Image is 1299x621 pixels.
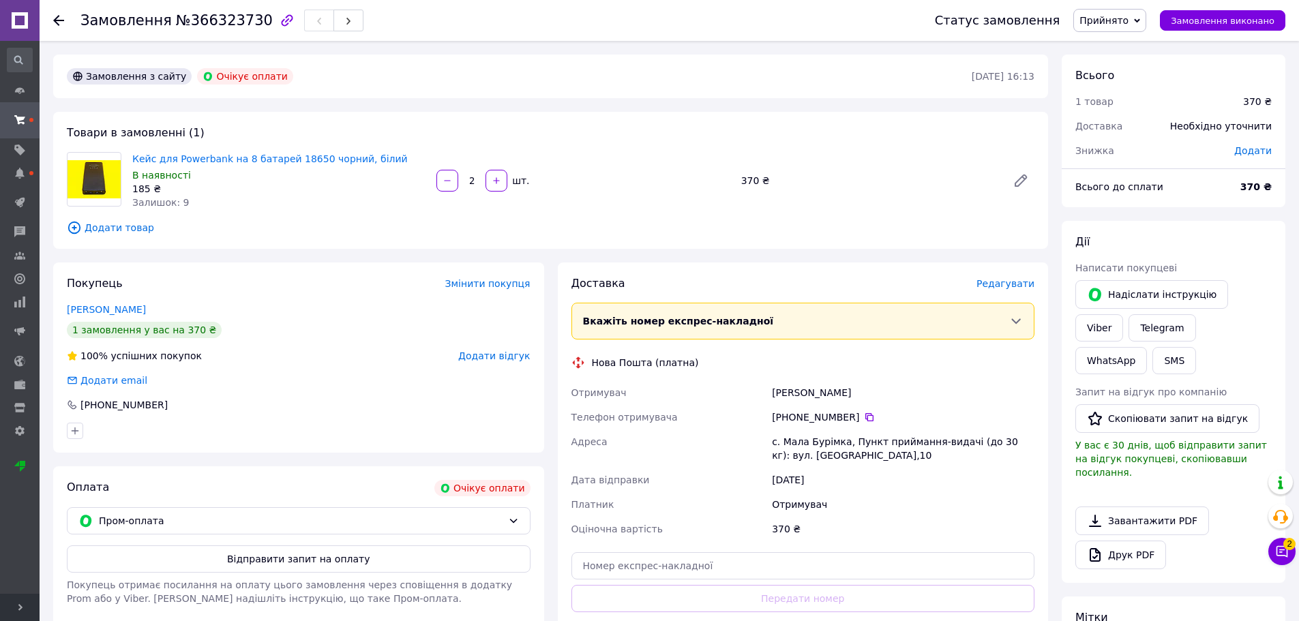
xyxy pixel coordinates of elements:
span: Прийнято [1079,15,1129,26]
div: 370 ₴ [736,171,1002,190]
a: [PERSON_NAME] [67,304,146,315]
span: Платник [571,499,614,510]
span: Замовлення [80,12,172,29]
div: [PERSON_NAME] [769,380,1037,405]
div: Додати email [65,374,149,387]
div: Додати email [79,374,149,387]
span: 2 [1283,538,1296,550]
span: У вас є 30 днів, щоб відправити запит на відгук покупцеві, скопіювавши посилання. [1075,440,1267,478]
a: WhatsApp [1075,347,1147,374]
span: Доставка [1075,121,1122,132]
span: Залишок: 9 [132,197,190,208]
span: Оціночна вартість [571,524,663,534]
div: Очікує оплати [197,68,293,85]
div: 1 замовлення у вас на 370 ₴ [67,322,222,338]
div: 370 ₴ [769,517,1037,541]
span: Всього до сплати [1075,181,1163,192]
div: [PHONE_NUMBER] [772,410,1034,424]
span: Дата відправки [571,474,650,485]
div: 185 ₴ [132,182,425,196]
button: SMS [1152,347,1196,374]
button: Чат з покупцем2 [1268,538,1296,565]
span: Покупець отримає посилання на оплату цього замовлення через сповіщення в додатку Prom або у Viber... [67,579,512,604]
div: Повернутися назад [53,14,64,27]
a: Кейс для Powerbank на 8 батарей 18650 чорний, білий [132,153,408,164]
span: 100% [80,350,108,361]
span: Адреса [571,436,608,447]
time: [DATE] 16:13 [972,71,1034,82]
a: Viber [1075,314,1123,342]
button: Замовлення виконано [1160,10,1285,31]
span: Додати товар [67,220,1034,235]
button: Надіслати інструкцію [1075,280,1228,309]
span: Замовлення виконано [1171,16,1274,26]
span: Покупець [67,277,123,290]
span: Редагувати [976,278,1034,289]
div: [PHONE_NUMBER] [79,398,169,412]
span: Написати покупцеві [1075,262,1177,273]
a: Завантажити PDF [1075,506,1209,535]
span: Доставка [571,277,625,290]
a: Telegram [1129,314,1195,342]
div: Нова Пошта (платна) [588,356,702,369]
div: с. Мала Бурімка, Пункт приймання-видачі (до 30 кг): вул. [GEOGRAPHIC_DATA],10 [769,429,1037,468]
span: Отримувач [571,387,627,398]
b: 370 ₴ [1240,181,1272,192]
button: Відправити запит на оплату [67,545,531,573]
div: Статус замовлення [935,14,1060,27]
div: Отримувач [769,492,1037,517]
span: Товари в замовленні (1) [67,126,205,139]
div: шт. [509,174,531,187]
span: Додати [1234,145,1272,156]
span: 1 товар [1075,96,1114,107]
div: Замовлення з сайту [67,68,192,85]
a: Друк PDF [1075,541,1166,569]
div: успішних покупок [67,349,202,363]
span: Дії [1075,235,1090,248]
span: Змінити покупця [445,278,531,289]
span: Всього [1075,69,1114,82]
button: Скопіювати запит на відгук [1075,404,1259,433]
div: [DATE] [769,468,1037,492]
span: №366323730 [176,12,273,29]
a: Редагувати [1007,167,1034,194]
span: Запит на відгук про компанію [1075,387,1227,397]
div: 370 ₴ [1243,95,1272,108]
div: Необхідно уточнити [1162,111,1280,141]
span: Пром-оплата [99,513,503,528]
img: Кейс для Powerbank на 8 батарей 18650 чорний, білий [68,160,121,198]
input: Номер експрес-накладної [571,552,1035,579]
div: Очікує оплати [434,480,531,496]
span: Вкажіть номер експрес-накладної [583,316,774,327]
span: Знижка [1075,145,1114,156]
span: Оплата [67,481,109,494]
span: В наявності [132,170,191,181]
span: Телефон отримувача [571,412,678,423]
span: Додати відгук [458,350,530,361]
